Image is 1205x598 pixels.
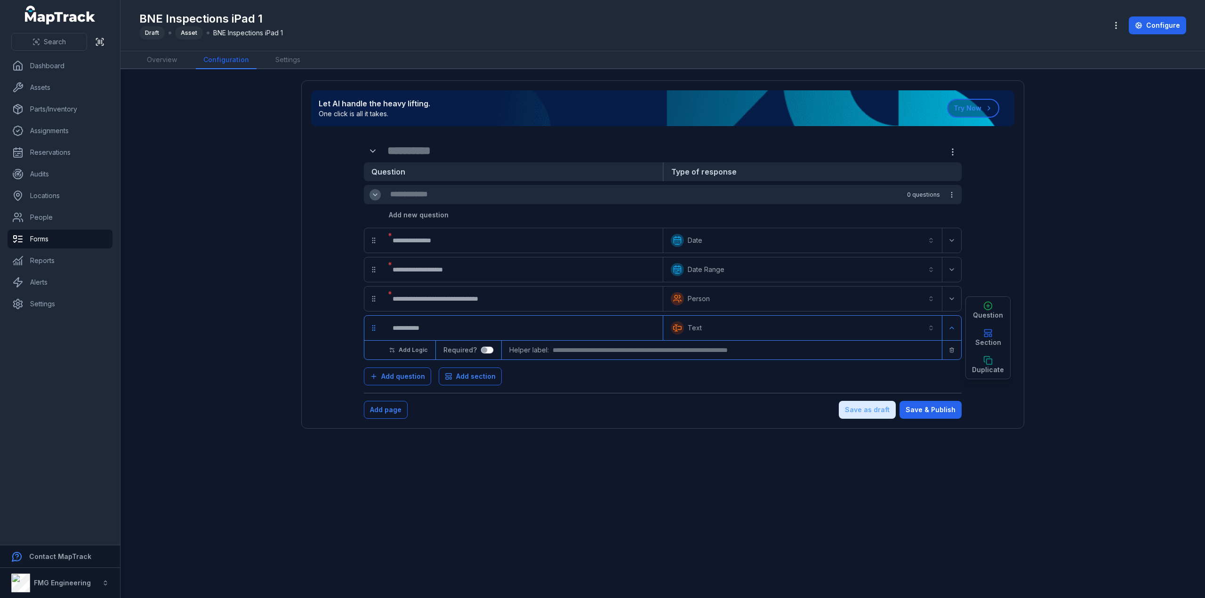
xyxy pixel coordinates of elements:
[319,98,430,109] strong: Let AI handle the heavy lifting.
[364,142,384,160] div: :rhq:-form-item-label
[364,289,383,308] div: drag
[8,251,112,270] a: Reports
[456,372,496,381] span: Add section
[972,365,1004,375] span: Duplicate
[8,208,112,227] a: People
[839,401,896,419] button: Save as draft
[364,142,382,160] button: Expand
[385,288,661,309] div: :rkl:-form-item-label
[29,552,91,560] strong: Contact MapTrack
[8,273,112,292] a: Alerts
[389,210,449,220] span: Add new question
[364,401,408,419] button: Add page
[944,320,959,335] button: Expand
[966,351,1010,379] button: Duplicate
[900,401,962,419] button: Save & Publish
[383,206,455,224] button: Add new question
[973,311,1003,320] span: Question
[268,51,308,69] a: Settings
[8,121,112,140] a: Assignments
[1129,16,1186,34] a: Configure
[8,100,112,119] a: Parts/Inventory
[8,143,112,162] a: Reservations
[25,6,96,24] a: MapTrack
[364,319,383,337] div: drag
[196,51,257,69] a: Configuration
[385,230,661,251] div: :riv:-form-item-label
[944,262,959,277] button: Expand
[364,231,383,250] div: drag
[665,230,940,251] button: Date
[175,26,203,40] div: Asset
[439,367,502,385] button: Add section
[665,288,940,309] button: Person
[8,165,112,183] a: Audits
[944,233,959,248] button: Expand
[139,26,165,40] div: Draft
[319,109,430,119] span: One click is all it takes.
[399,346,427,354] span: Add Logic
[944,291,959,306] button: Expand
[481,346,494,354] input: :rlj:-form-item-label
[370,266,378,273] svg: drag
[370,189,381,200] button: Expand
[966,297,1010,324] button: Question
[944,143,962,161] button: more-detail
[8,56,112,75] a: Dashboard
[907,191,940,199] span: 0 questions
[947,99,999,118] button: Try Now
[663,162,962,181] strong: Type of response
[139,11,283,26] h1: BNE Inspections iPad 1
[370,295,378,303] svg: drag
[370,324,378,332] svg: drag
[364,162,663,181] strong: Question
[381,372,425,381] span: Add question
[8,78,112,97] a: Assets
[8,186,112,205] a: Locations
[509,345,549,355] span: Helper label:
[383,342,434,358] button: Add Logic
[44,37,66,47] span: Search
[8,230,112,248] a: Forms
[213,28,283,38] span: BNE Inspections iPad 1
[364,367,431,385] button: Add question
[385,259,661,280] div: :rjs:-form-item-label
[944,187,960,203] button: more-detail
[364,260,383,279] div: drag
[385,318,661,338] div: :rle:-form-item-label
[11,33,87,51] button: Search
[139,51,185,69] a: Overview
[665,259,940,280] button: Date Range
[966,324,1010,351] button: Section
[34,579,91,587] strong: FMG Engineering
[443,346,481,354] span: Required?
[665,318,940,338] button: Text
[370,237,378,244] svg: drag
[8,295,112,313] a: Settings
[975,338,1001,347] span: Section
